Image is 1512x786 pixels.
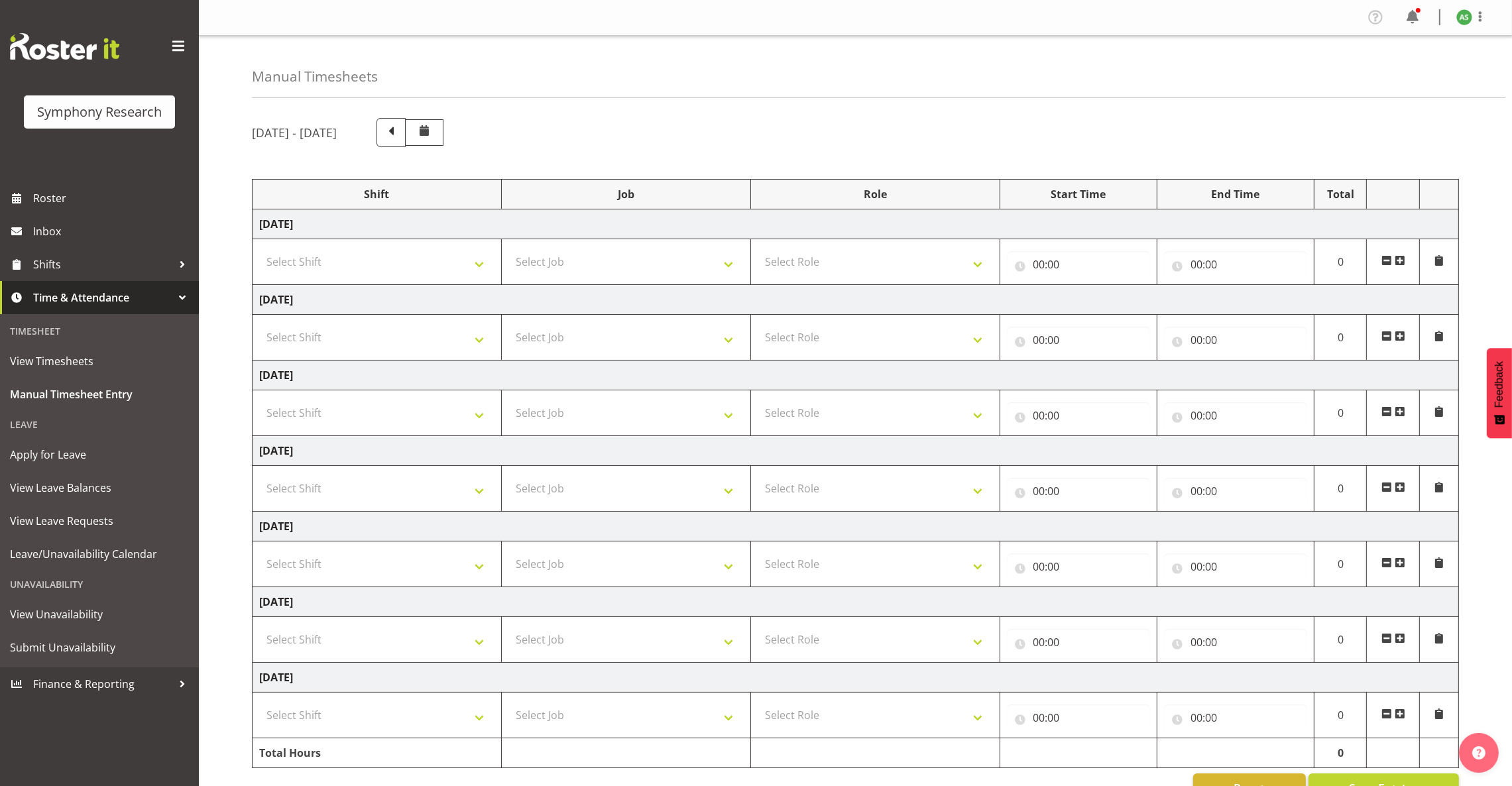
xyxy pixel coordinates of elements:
input: Click to select... [1164,704,1307,731]
td: Total Hours [253,738,502,768]
td: 0 [1314,466,1367,512]
div: Job [508,186,744,202]
span: View Leave Balances [10,478,189,498]
span: View Unavailability [10,604,189,624]
input: Click to select... [1007,402,1150,429]
span: Manual Timesheet Entry [10,384,189,404]
button: Feedback - Show survey [1487,348,1512,438]
td: 0 [1314,239,1367,285]
div: Role [758,186,993,202]
span: Time & Attendance [33,288,172,308]
input: Click to select... [1164,478,1307,504]
td: 0 [1314,541,1367,587]
img: help-xxl-2.png [1472,746,1485,759]
span: View Leave Requests [10,511,189,531]
div: Start Time [1007,186,1150,202]
a: Leave/Unavailability Calendar [3,537,196,571]
input: Click to select... [1164,553,1307,580]
input: Click to select... [1164,327,1307,353]
input: Click to select... [1007,478,1150,504]
span: Feedback [1493,361,1505,408]
h5: [DATE] - [DATE] [252,125,337,140]
input: Click to select... [1164,251,1307,278]
td: [DATE] [253,587,1459,617]
div: Unavailability [3,571,196,598]
div: Leave [3,411,196,438]
span: Leave/Unavailability Calendar [10,544,189,564]
img: ange-steiger11422.jpg [1456,9,1472,25]
td: 0 [1314,693,1367,738]
a: View Timesheets [3,345,196,378]
a: Manual Timesheet Entry [3,378,196,411]
td: [DATE] [253,512,1459,541]
div: Shift [259,186,494,202]
td: [DATE] [253,285,1459,315]
td: [DATE] [253,663,1459,693]
input: Click to select... [1164,629,1307,655]
div: Timesheet [3,317,196,345]
a: View Leave Balances [3,471,196,504]
a: View Unavailability [3,598,196,631]
div: Symphony Research [37,102,162,122]
span: Finance & Reporting [33,674,172,694]
input: Click to select... [1007,704,1150,731]
span: Inbox [33,221,192,241]
span: Apply for Leave [10,445,189,465]
input: Click to select... [1007,553,1150,580]
h4: Manual Timesheets [252,69,378,84]
input: Click to select... [1007,629,1150,655]
td: [DATE] [253,436,1459,466]
div: End Time [1164,186,1307,202]
td: [DATE] [253,361,1459,390]
a: View Leave Requests [3,504,196,537]
span: Submit Unavailability [10,638,189,657]
a: Apply for Leave [3,438,196,471]
div: Total [1321,186,1360,202]
input: Click to select... [1007,327,1150,353]
td: 0 [1314,315,1367,361]
span: Shifts [33,254,172,274]
img: Rosterit website logo [10,33,119,60]
td: 0 [1314,738,1367,768]
a: Submit Unavailability [3,631,196,664]
td: [DATE] [253,209,1459,239]
td: 0 [1314,617,1367,663]
td: 0 [1314,390,1367,436]
span: Roster [33,188,192,208]
span: View Timesheets [10,351,189,371]
input: Click to select... [1007,251,1150,278]
input: Click to select... [1164,402,1307,429]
